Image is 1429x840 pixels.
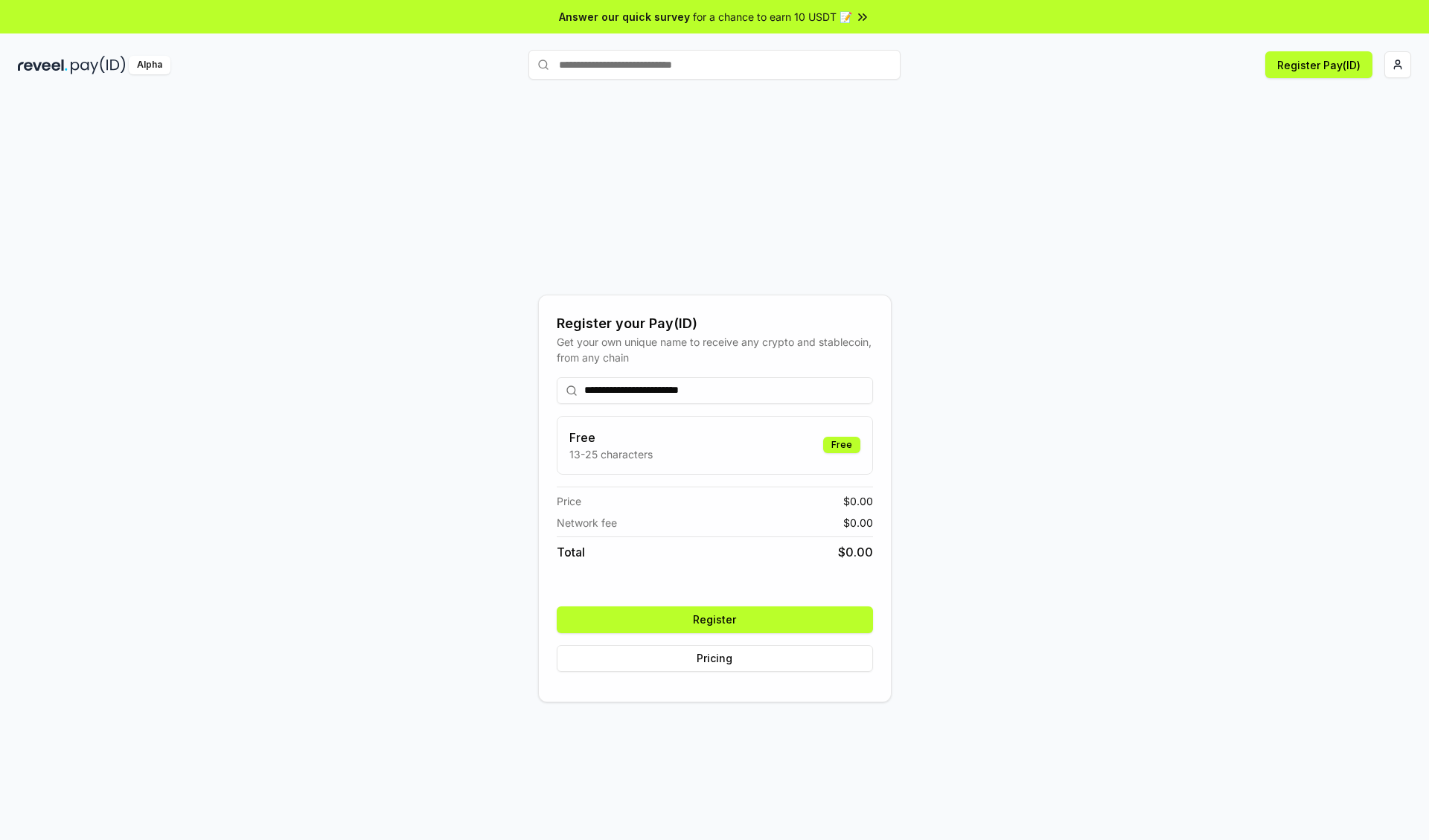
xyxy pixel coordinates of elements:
[569,429,653,446] h3: Free
[557,313,873,334] div: Register your Pay(ID)
[557,543,585,561] span: Total
[557,645,873,672] button: Pricing
[18,56,68,74] img: reveel_dark
[843,493,873,509] span: $ 0.00
[843,515,873,530] span: $ 0.00
[129,56,170,74] div: Alpha
[557,515,617,530] span: Network fee
[693,9,852,25] span: for a chance to earn 10 USDT 📝
[557,606,873,633] button: Register
[569,446,653,462] p: 13-25 characters
[557,493,581,509] span: Price
[557,334,873,365] div: Get your own unique name to receive any crypto and stablecoin, from any chain
[838,543,873,561] span: $ 0.00
[71,56,126,74] img: pay_id
[1265,51,1372,78] button: Register Pay(ID)
[823,437,860,453] div: Free
[559,9,690,25] span: Answer our quick survey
